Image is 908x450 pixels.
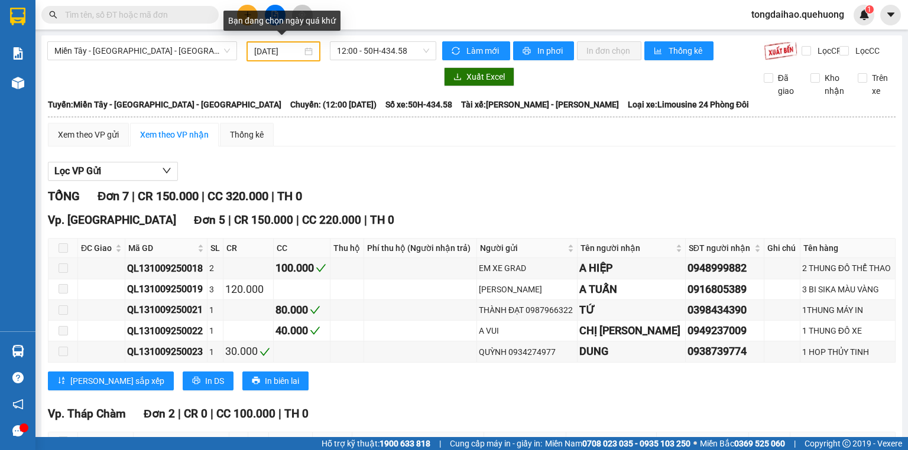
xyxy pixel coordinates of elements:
[144,407,175,420] span: Đơn 2
[49,11,57,19] span: search
[48,371,174,390] button: sort-ascending[PERSON_NAME] sắp xếp
[865,5,874,14] sup: 1
[452,47,462,56] span: sync
[57,376,66,386] span: sort-ascending
[688,302,762,318] div: 0398434390
[12,77,24,89] img: warehouse-icon
[310,325,320,336] span: check
[209,283,222,296] div: 3
[688,260,762,276] div: 0948999882
[132,189,135,203] span: |
[439,437,441,450] span: |
[98,189,129,203] span: Đơn 7
[487,435,554,448] span: Người gửi
[867,71,896,97] span: Trên xe
[277,189,302,203] span: TH 0
[125,300,207,321] td: QL131009250021
[54,164,101,178] span: Lọc VP Gửi
[569,435,644,448] span: Tên người nhận
[278,407,281,420] span: |
[302,213,361,227] span: CC 220.000
[209,262,222,275] div: 2
[10,8,25,25] img: logo-vxr
[581,242,673,255] span: Tên người nhận
[265,374,299,387] span: In biên lai
[209,345,222,358] div: 1
[859,9,870,20] img: icon-new-feature
[802,304,893,317] div: 1THUNG MÁY IN
[207,239,224,258] th: SL
[296,213,299,227] span: |
[479,324,575,337] div: A VUI
[127,282,205,296] div: QL131009250019
[192,376,200,386] span: printer
[65,8,205,21] input: Tìm tên, số ĐT hoặc mã đơn
[479,262,575,275] div: EM XE GRAD
[578,258,686,279] td: A HIỆP
[138,189,199,203] span: CR 150.000
[284,407,309,420] span: TH 0
[242,371,309,390] button: printerIn biên lai
[686,341,764,362] td: 0938739774
[271,189,274,203] span: |
[209,304,222,317] div: 1
[773,71,802,97] span: Đã giao
[764,41,797,60] img: 9k=
[216,407,275,420] span: CC 100.000
[292,5,313,25] button: aim
[310,305,320,315] span: check
[54,42,230,60] span: Miền Tây - Phan Rang - Ninh Sơn
[669,44,704,57] span: Thống kê
[58,128,119,141] div: Xem theo VP gửi
[128,242,194,255] span: Mã GD
[545,437,690,450] span: Miền Nam
[183,371,234,390] button: printerIn DS
[194,213,225,227] span: Đơn 5
[764,239,800,258] th: Ghi chú
[316,263,326,273] span: check
[275,322,327,339] div: 40.000
[689,242,752,255] span: SĐT người nhận
[207,189,268,203] span: CC 320.000
[688,322,762,339] div: 0949237009
[265,5,286,25] button: file-add
[660,435,737,448] span: SĐT người nhận
[450,437,542,450] span: Cung cấp máy in - giấy in:
[125,279,207,300] td: QL131009250019
[322,437,430,450] span: Hỗ trợ kỹ thuật:
[802,345,893,358] div: 1 HOP THỦY TINH
[364,213,367,227] span: |
[205,374,224,387] span: In DS
[742,7,854,22] span: tongdaihao.quehuong
[125,321,207,341] td: QL131009250022
[237,5,258,25] button: plus
[582,439,690,448] strong: 0708 023 035 - 0935 103 250
[867,5,871,14] span: 1
[127,302,205,317] div: QL131009250021
[802,283,893,296] div: 3 BI SIKA MÀU VÀNG
[178,407,181,420] span: |
[364,239,477,258] th: Phí thu hộ (Người nhận trả)
[48,407,126,420] span: Vp. Tháp Chàm
[686,321,764,341] td: 0949237009
[12,372,24,383] span: question-circle
[688,343,762,360] div: 0938739774
[686,279,764,300] td: 0916805389
[184,407,207,420] span: CR 0
[274,239,330,258] th: CC
[579,260,683,276] div: A HIỆP
[479,304,575,317] div: THÀNH ĐẠT 0987966322
[330,239,364,258] th: Thu hộ
[693,441,697,446] span: ⚪️
[444,67,514,86] button: downloadXuất Excel
[700,437,785,450] span: Miền Bắc
[523,47,533,56] span: printer
[802,324,893,337] div: 1 THUNG ĐỒ XE
[48,100,281,109] b: Tuyến: Miền Tây - [GEOGRAPHIC_DATA] - [GEOGRAPHIC_DATA]
[479,283,575,296] div: [PERSON_NAME]
[479,345,575,358] div: QUỲNH 0934274977
[453,73,462,82] span: download
[228,213,231,227] span: |
[537,44,565,57] span: In phơi
[480,242,565,255] span: Người gửi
